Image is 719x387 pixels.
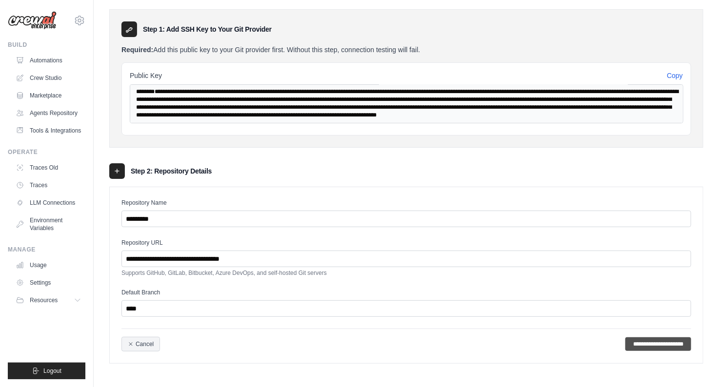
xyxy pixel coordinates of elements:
[12,53,85,68] a: Automations
[43,367,61,375] span: Logout
[12,123,85,138] a: Tools & Integrations
[12,88,85,103] a: Marketplace
[8,363,85,379] button: Logout
[12,195,85,211] a: LLM Connections
[12,257,85,273] a: Usage
[12,160,85,175] a: Traces Old
[30,296,58,304] span: Resources
[12,105,85,121] a: Agents Repository
[8,246,85,253] div: Manage
[130,71,162,80] span: Public Key
[121,269,691,277] p: Supports GitHub, GitLab, Bitbucket, Azure DevOps, and self-hosted Git servers
[12,177,85,193] a: Traces
[121,199,691,207] label: Repository Name
[121,45,691,55] p: Add this public key to your Git provider first. Without this step, connection testing will fail.
[12,292,85,308] button: Resources
[667,71,683,80] button: Copy
[121,46,153,54] strong: Required:
[8,41,85,49] div: Build
[131,166,212,176] h3: Step 2: Repository Details
[143,24,272,34] h3: Step 1: Add SSH Key to Your Git Provider
[12,275,85,290] a: Settings
[12,213,85,236] a: Environment Variables
[8,148,85,156] div: Operate
[8,11,57,30] img: Logo
[121,239,691,247] label: Repository URL
[121,337,160,351] a: Cancel
[121,289,691,296] label: Default Branch
[12,70,85,86] a: Crew Studio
